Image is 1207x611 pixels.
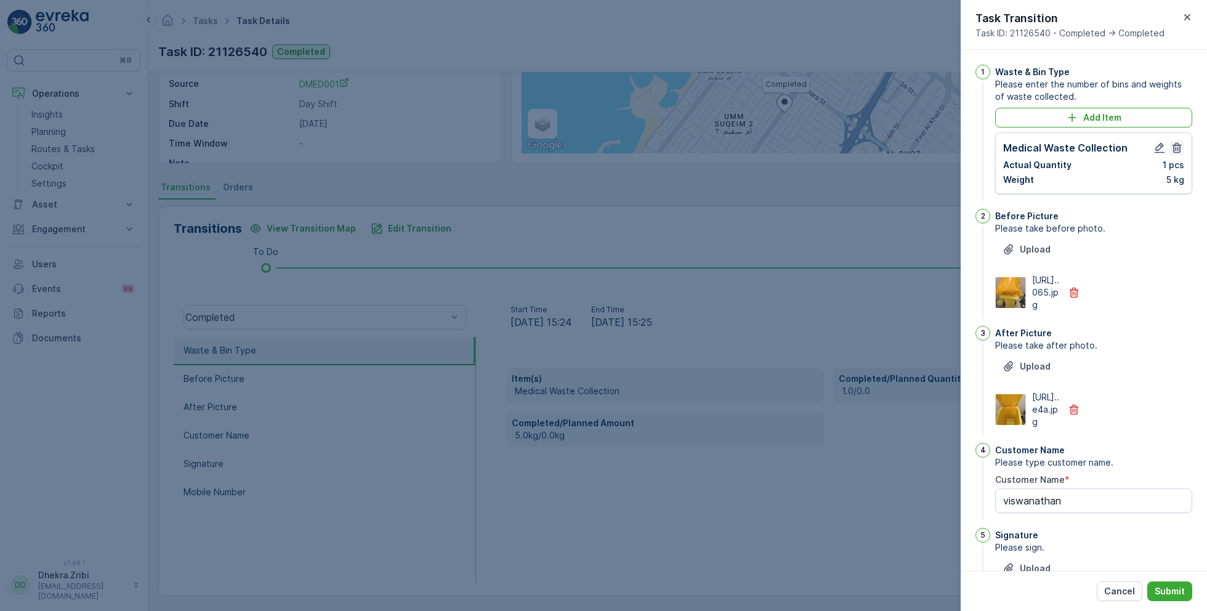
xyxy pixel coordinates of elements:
[995,78,1192,103] span: Please enter the number of bins and weights of waste collected.
[995,357,1058,376] button: Upload File
[975,27,1165,39] span: Task ID: 21126540 - Completed -> Completed
[1147,581,1192,601] button: Submit
[1155,585,1185,597] p: Submit
[975,10,1165,27] p: Task Transition
[995,66,1070,78] p: Waste & Bin Type
[1166,174,1184,186] p: 5 kg
[1097,581,1142,601] button: Cancel
[1163,159,1184,171] p: 1 pcs
[995,222,1192,235] span: Please take before photo.
[1083,111,1121,124] p: Add Item
[975,528,990,543] div: 5
[995,240,1058,259] button: Upload File
[1020,243,1051,256] p: Upload
[995,456,1192,469] span: Please type customer name.
[1104,585,1135,597] p: Cancel
[996,277,1025,308] img: Media Preview
[995,474,1065,485] label: Customer Name
[1003,159,1072,171] p: Actual Quantity
[995,108,1192,127] button: Add Item
[1032,274,1060,311] p: [URL]..065.jpg
[996,394,1025,425] img: Media Preview
[975,326,990,341] div: 3
[995,339,1192,352] span: Please take after photo.
[995,529,1038,541] p: Signature
[975,65,990,79] div: 1
[1032,391,1060,428] p: [URL]..e4a.jpg
[1003,140,1128,155] p: Medical Waste Collection
[975,443,990,458] div: 4
[995,559,1058,578] button: Upload File
[975,209,990,224] div: 2
[1003,174,1034,186] p: Weight
[995,541,1192,554] span: Please sign.
[995,444,1065,456] p: Customer Name
[995,327,1052,339] p: After Picture
[1020,360,1051,373] p: Upload
[995,210,1059,222] p: Before Picture
[1020,562,1051,575] p: Upload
